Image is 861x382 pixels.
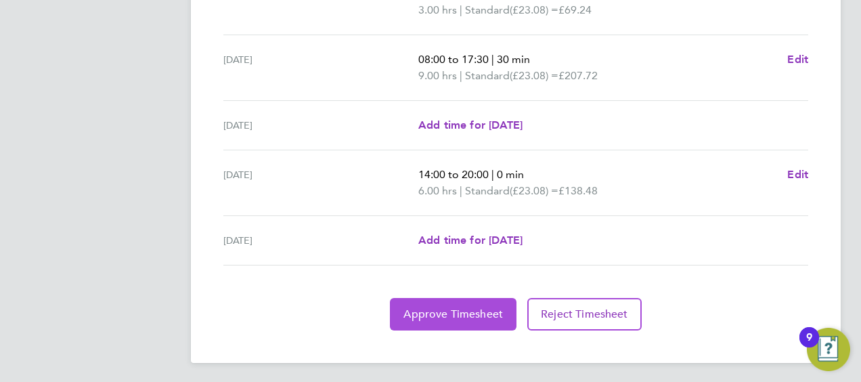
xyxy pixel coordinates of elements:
[223,117,418,133] div: [DATE]
[418,119,523,131] span: Add time for [DATE]
[465,2,510,18] span: Standard
[510,3,558,16] span: (£23.08) =
[787,167,808,183] a: Edit
[806,337,812,355] div: 9
[418,117,523,133] a: Add time for [DATE]
[223,51,418,84] div: [DATE]
[418,168,489,181] span: 14:00 to 20:00
[787,53,808,66] span: Edit
[497,53,530,66] span: 30 min
[510,184,558,197] span: (£23.08) =
[418,184,457,197] span: 6.00 hrs
[418,234,523,247] span: Add time for [DATE]
[491,53,494,66] span: |
[460,69,462,82] span: |
[465,183,510,199] span: Standard
[510,69,558,82] span: (£23.08) =
[418,69,457,82] span: 9.00 hrs
[558,69,598,82] span: £207.72
[223,232,418,249] div: [DATE]
[527,298,642,331] button: Reject Timesheet
[460,3,462,16] span: |
[390,298,516,331] button: Approve Timesheet
[418,3,457,16] span: 3.00 hrs
[460,184,462,197] span: |
[497,168,524,181] span: 0 min
[787,168,808,181] span: Edit
[465,68,510,84] span: Standard
[541,307,628,321] span: Reject Timesheet
[223,167,418,199] div: [DATE]
[418,53,489,66] span: 08:00 to 17:30
[403,307,503,321] span: Approve Timesheet
[807,328,850,371] button: Open Resource Center, 9 new notifications
[558,184,598,197] span: £138.48
[491,168,494,181] span: |
[787,51,808,68] a: Edit
[418,232,523,249] a: Add time for [DATE]
[558,3,592,16] span: £69.24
